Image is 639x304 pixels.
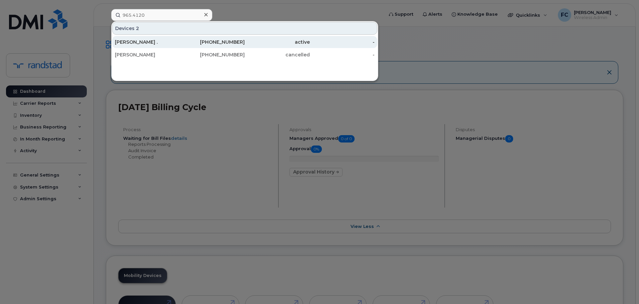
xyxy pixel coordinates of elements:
div: - [310,51,375,58]
div: - [310,39,375,45]
div: [PHONE_NUMBER] [180,39,245,45]
a: [PERSON_NAME][PHONE_NUMBER]cancelled- [112,49,377,61]
a: [PERSON_NAME] .[PHONE_NUMBER]active- [112,36,377,48]
div: [PHONE_NUMBER] [180,51,245,58]
div: [PERSON_NAME] . [115,39,180,45]
div: cancelled [245,51,310,58]
div: active [245,39,310,45]
span: 2 [136,25,139,32]
div: Devices [112,22,377,35]
div: [PERSON_NAME] [115,51,180,58]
